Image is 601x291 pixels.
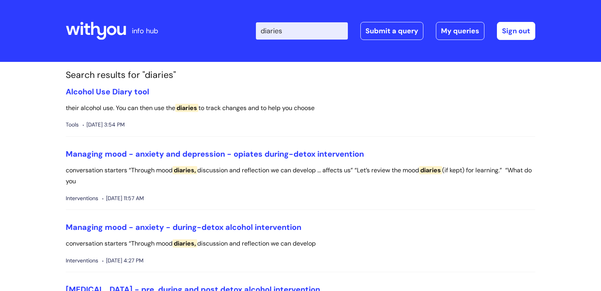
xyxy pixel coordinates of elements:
[66,149,364,159] a: Managing mood - anxiety and depression - opiates during-detox intervention
[173,166,197,174] span: diaries,
[419,166,442,174] span: diaries
[360,22,423,40] a: Submit a query
[66,70,535,81] h1: Search results for "diaries"
[66,165,535,188] p: conversation starters “Through mood discussion and reflection we can develop ... affects us” “Let...
[102,256,144,266] span: [DATE] 4:27 PM
[66,103,535,114] p: their alcohol use. You can then use the to track changes and to help you choose
[66,256,98,266] span: Interventions
[66,120,79,130] span: Tools
[83,120,125,130] span: [DATE] 3:54 PM
[132,25,158,37] p: info hub
[173,239,197,248] span: diaries,
[175,104,198,112] span: diaries
[497,22,535,40] a: Sign out
[66,222,301,232] a: Managing mood - anxiety - during-detox alcohol intervention
[256,22,535,40] div: | -
[436,22,484,40] a: My queries
[102,193,144,203] span: [DATE] 11:57 AM
[66,193,98,203] span: Interventions
[66,87,149,97] a: Alcohol Use Diary tool
[256,22,348,40] input: Search
[66,238,535,249] p: conversation starters “Through mood discussion and reflection we can develop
